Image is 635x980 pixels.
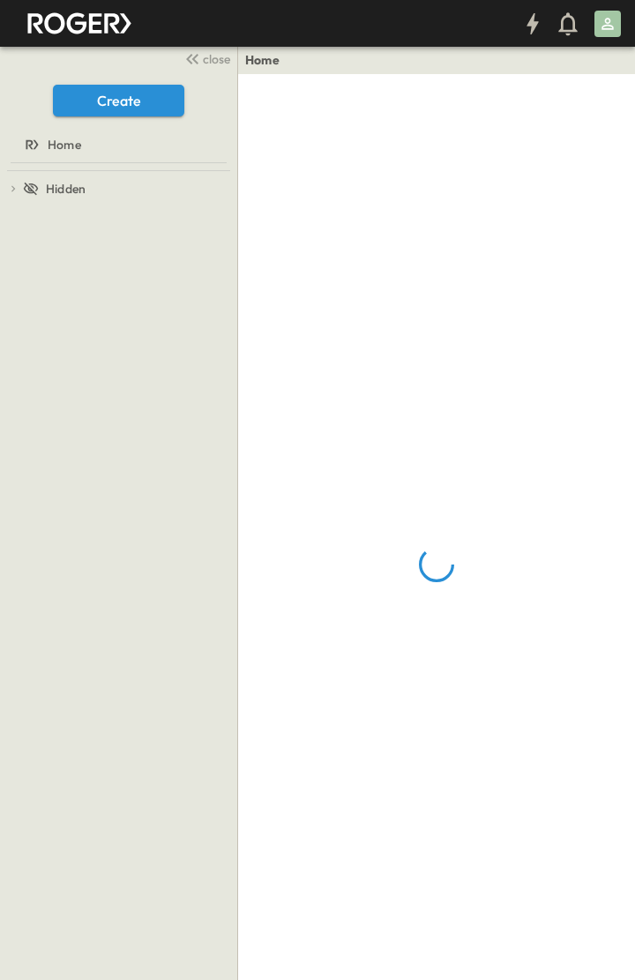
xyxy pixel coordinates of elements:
button: close [177,46,234,71]
a: Home [4,132,230,157]
span: close [203,50,230,68]
a: Home [245,51,280,69]
span: Hidden [46,180,86,198]
span: Home [48,136,81,153]
button: Create [53,85,184,116]
nav: breadcrumbs [245,51,290,69]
